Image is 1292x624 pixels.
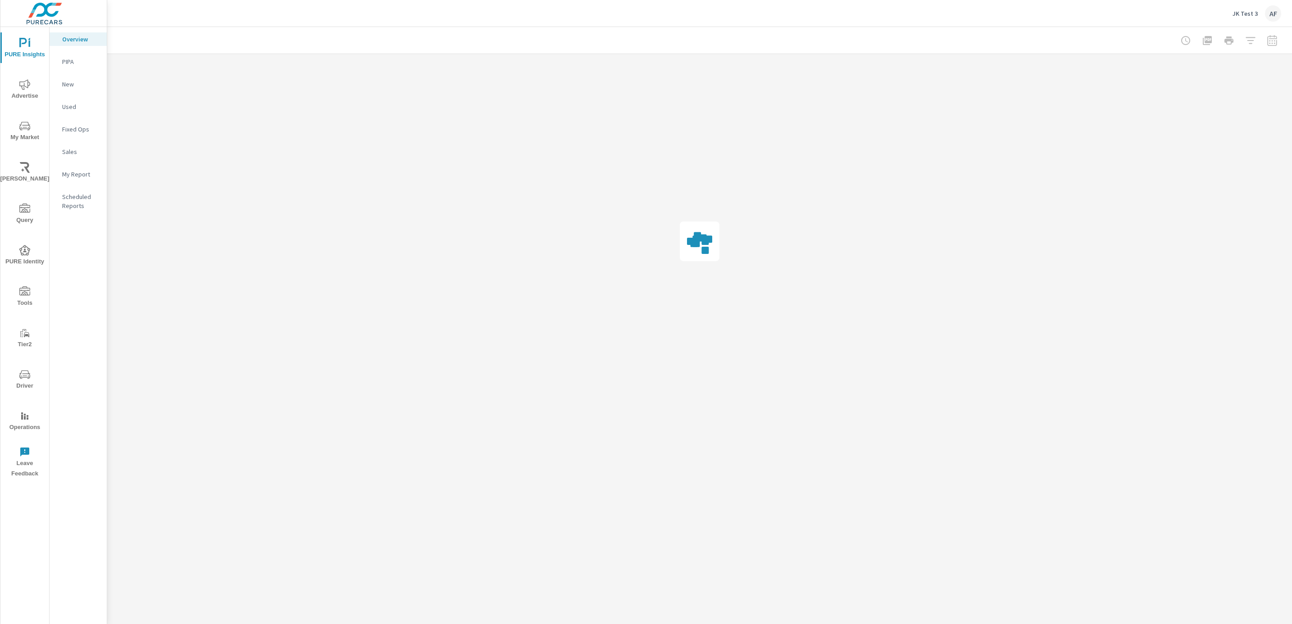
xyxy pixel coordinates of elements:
span: Tier2 [3,328,46,350]
p: Used [62,102,100,111]
div: PIPA [50,55,107,68]
span: PURE Insights [3,38,46,60]
span: Driver [3,369,46,391]
p: My Report [62,170,100,179]
p: New [62,80,100,89]
div: Fixed Ops [50,122,107,136]
div: Overview [50,32,107,46]
div: Sales [50,145,107,158]
div: New [50,77,107,91]
div: AF [1265,5,1281,22]
p: Sales [62,147,100,156]
span: Leave Feedback [3,447,46,479]
span: My Market [3,121,46,143]
span: [PERSON_NAME] [3,162,46,184]
p: JK Test 3 [1233,9,1258,18]
div: nav menu [0,27,49,483]
span: Advertise [3,79,46,101]
span: Operations [3,411,46,433]
p: Scheduled Reports [62,192,100,210]
div: Used [50,100,107,113]
div: Scheduled Reports [50,190,107,213]
p: Fixed Ops [62,125,100,134]
span: Tools [3,286,46,308]
p: PIPA [62,57,100,66]
span: PURE Identity [3,245,46,267]
span: Query [3,203,46,226]
p: Overview [62,35,100,44]
div: My Report [50,167,107,181]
